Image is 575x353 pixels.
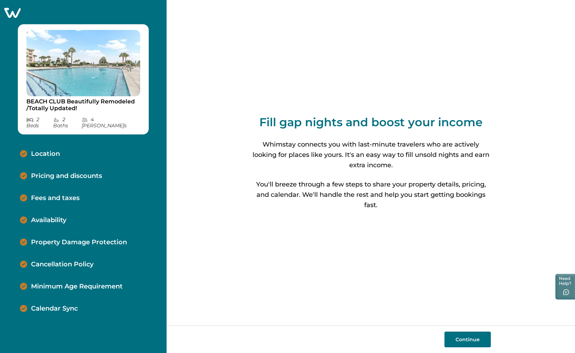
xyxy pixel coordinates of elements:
button: Continue [444,332,491,347]
p: You'll breeze through a few steps to share your property details, pricing, and calendar. We'll ha... [251,179,491,211]
p: 4 [PERSON_NAME] s [82,117,141,129]
p: BEACH CLUB Beautifully Remodeled /Totally Updated! [26,98,140,112]
p: 2 Bath s [53,117,81,129]
p: Availability [31,216,66,224]
p: 2 Bed s [26,117,53,129]
p: Property Damage Protection [31,239,127,246]
p: Fees and taxes [31,194,80,202]
p: Fill gap nights and boost your income [259,115,483,129]
p: Pricing and discounts [31,172,102,180]
p: Minimum Age Requirement [31,283,123,291]
p: Whimstay connects you with last-minute travelers who are actively looking for places like yours. ... [251,139,491,171]
p: Calendar Sync [31,305,78,313]
p: Cancellation Policy [31,261,93,268]
img: propertyImage_BEACH CLUB Beautifully Remodeled /Totally Updated! [26,30,140,96]
p: Location [31,150,60,158]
